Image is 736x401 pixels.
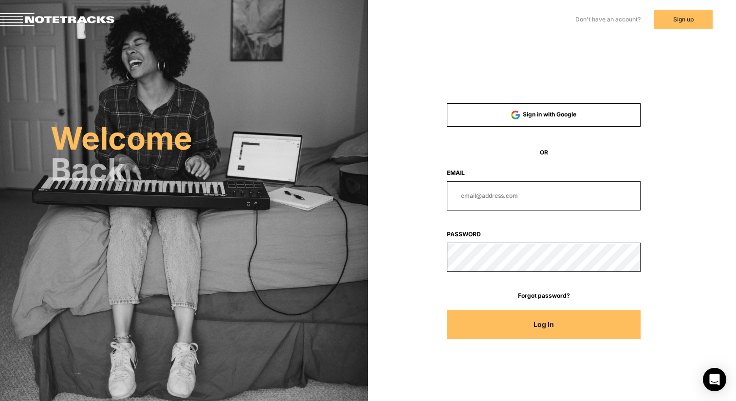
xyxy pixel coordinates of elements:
span: Sign in with Google [523,111,576,118]
input: email@address.com [447,181,641,210]
label: Don't have an account? [575,15,641,24]
button: Sign in with Google [447,103,641,127]
h2: Back [51,156,368,183]
div: Open Intercom Messenger [703,368,726,391]
label: Email [447,169,641,177]
span: OR [447,148,641,157]
h2: Welcome [51,125,368,152]
label: Password [447,230,641,239]
a: Forgot password? [447,291,641,300]
button: Log In [447,310,641,339]
button: Sign up [654,10,713,29]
